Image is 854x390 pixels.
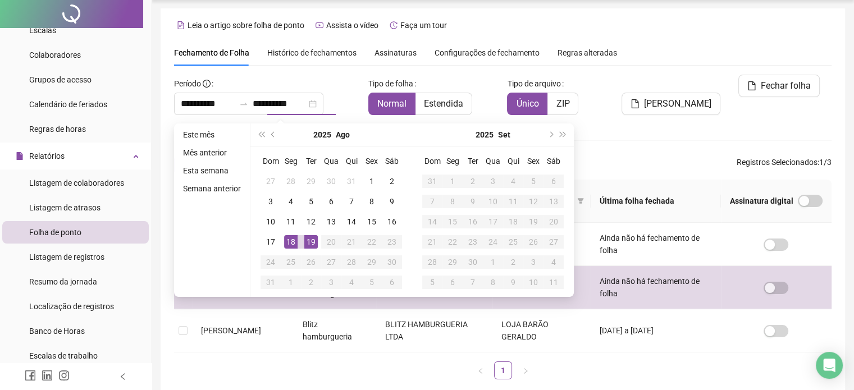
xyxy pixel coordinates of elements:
th: Qui [503,151,523,171]
div: 27 [547,235,560,249]
td: 2025-08-13 [321,212,341,232]
span: Faça um tour [400,21,447,30]
span: swap-right [239,99,248,108]
td: 2025-08-12 [301,212,321,232]
div: 30 [385,255,399,269]
div: 5 [365,276,378,289]
span: youtube [316,21,323,29]
button: year panel [313,123,331,146]
div: 27 [264,175,277,188]
td: 2025-09-29 [442,252,463,272]
td: 2025-10-04 [544,252,564,272]
span: info-circle [203,80,211,88]
span: Banco de Horas [29,327,85,336]
span: Colaboradores [29,51,81,59]
span: : 1 / 3 [737,156,832,174]
td: 2025-09-01 [281,272,301,292]
span: file [16,152,24,160]
button: Fechar folha [738,75,820,97]
td: 2025-10-05 [422,272,442,292]
div: 27 [325,255,338,269]
td: 2025-09-11 [503,191,523,212]
div: 29 [365,255,378,269]
div: 15 [446,215,459,228]
span: instagram [58,370,70,381]
div: 11 [284,215,298,228]
td: 2025-08-03 [261,191,281,212]
div: 3 [527,255,540,269]
div: 20 [547,215,560,228]
td: 2025-09-23 [463,232,483,252]
div: 9 [466,195,479,208]
td: 2025-08-05 [301,191,321,212]
td: 2025-09-22 [442,232,463,252]
td: 2025-08-04 [281,191,301,212]
div: 20 [325,235,338,249]
div: 28 [345,255,358,269]
button: next-year [544,123,556,146]
td: 2025-08-21 [341,232,362,252]
button: super-next-year [557,123,569,146]
td: 2025-09-25 [503,232,523,252]
td: 2025-07-31 [341,171,362,191]
td: 2025-09-07 [422,191,442,212]
td: 2025-09-14 [422,212,442,232]
th: Seg [442,151,463,171]
td: Blitz hamburgueria [294,309,376,352]
div: 7 [345,195,358,208]
div: 1 [486,255,500,269]
span: file [631,99,640,108]
span: Assinatura digital [730,195,793,207]
td: 2025-09-18 [503,212,523,232]
button: right [517,361,535,379]
td: 2025-08-18 [281,232,301,252]
td: 2025-10-06 [442,272,463,292]
td: 2025-08-30 [382,252,402,272]
div: 14 [426,215,439,228]
th: Qua [321,151,341,171]
div: 1 [284,276,298,289]
span: Normal [377,98,407,109]
span: Tipo de arquivo [507,77,560,90]
td: 2025-09-28 [422,252,442,272]
div: 16 [385,215,399,228]
button: month panel [498,123,510,146]
div: 7 [426,195,439,208]
div: 17 [264,235,277,249]
div: 1 [446,175,459,188]
td: 2025-09-05 [362,272,382,292]
td: 2025-10-03 [523,252,544,272]
div: 5 [304,195,318,208]
td: [DATE] a [DATE] [591,309,721,352]
th: Qua [483,151,503,171]
td: 2025-10-07 [463,272,483,292]
td: 2025-09-16 [463,212,483,232]
div: 8 [365,195,378,208]
div: 8 [446,195,459,208]
span: filter [575,192,586,209]
td: 2025-09-06 [382,272,402,292]
span: Listagem de registros [29,253,104,261]
button: prev-year [267,123,280,146]
td: 2025-07-29 [301,171,321,191]
div: 31 [426,175,439,188]
span: Listagem de atrasos [29,203,101,212]
td: 2025-08-10 [261,212,281,232]
td: 2025-09-15 [442,212,463,232]
div: 16 [466,215,479,228]
td: 2025-07-28 [281,171,301,191]
div: 31 [264,276,277,289]
div: 6 [446,276,459,289]
div: 2 [385,175,399,188]
td: 2025-08-11 [281,212,301,232]
span: Relatórios [29,152,65,160]
td: 2025-09-24 [483,232,503,252]
div: 29 [446,255,459,269]
span: history [390,21,398,29]
span: left [477,368,484,374]
span: Período [174,79,201,88]
button: month panel [336,123,350,146]
td: 2025-10-11 [544,272,564,292]
td: 2025-09-13 [544,191,564,212]
span: Assista o vídeo [326,21,378,30]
